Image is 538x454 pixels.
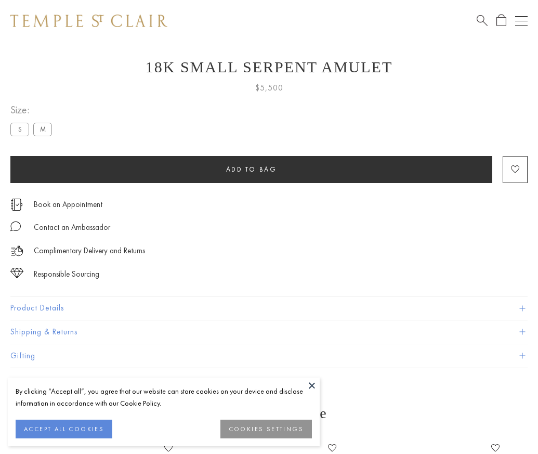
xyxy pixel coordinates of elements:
[10,58,528,76] h1: 18K Small Serpent Amulet
[34,268,99,281] div: Responsible Sourcing
[10,268,23,278] img: icon_sourcing.svg
[10,101,56,119] span: Size:
[10,344,528,368] button: Gifting
[34,221,110,234] div: Contact an Ambassador
[34,199,102,210] a: Book an Appointment
[477,14,488,27] a: Search
[10,296,528,320] button: Product Details
[10,123,29,136] label: S
[16,420,112,438] button: ACCEPT ALL COOKIES
[220,420,312,438] button: COOKIES SETTINGS
[226,165,277,174] span: Add to bag
[496,14,506,27] a: Open Shopping Bag
[10,221,21,231] img: MessageIcon-01_2.svg
[16,385,312,409] div: By clicking “Accept all”, you agree that our website can store cookies on your device and disclos...
[10,199,23,211] img: icon_appointment.svg
[10,156,492,183] button: Add to bag
[255,81,283,95] span: $5,500
[10,244,23,257] img: icon_delivery.svg
[10,320,528,344] button: Shipping & Returns
[10,15,167,27] img: Temple St. Clair
[515,15,528,27] button: Open navigation
[33,123,52,136] label: M
[34,244,145,257] p: Complimentary Delivery and Returns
